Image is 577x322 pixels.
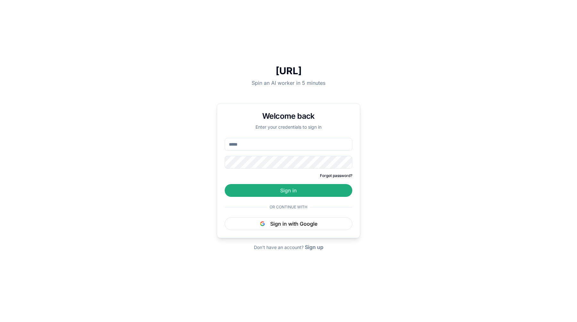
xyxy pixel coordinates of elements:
[267,205,310,210] span: Or continue with
[225,111,352,121] h1: Welcome back
[305,243,323,251] button: Sign up
[225,184,352,197] button: Sign in
[320,173,352,178] button: Forgot password?
[225,124,352,130] p: Enter your credentials to sign in
[217,65,360,76] h1: [URL]
[225,217,352,230] button: Sign in with Google
[217,79,360,87] p: Spin an AI worker in 5 minutes
[254,243,323,251] div: Don't have an account?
